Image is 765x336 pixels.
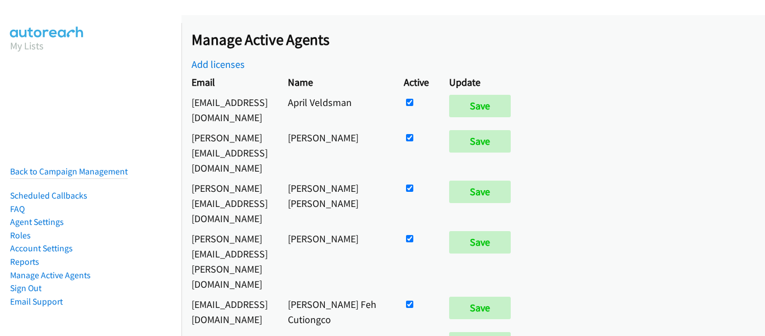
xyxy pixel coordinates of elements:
[181,72,278,92] th: Email
[181,294,278,329] td: [EMAIL_ADDRESS][DOMAIN_NAME]
[278,127,394,178] td: [PERSON_NAME]
[394,72,439,92] th: Active
[10,296,63,307] a: Email Support
[10,204,25,214] a: FAQ
[181,92,278,127] td: [EMAIL_ADDRESS][DOMAIN_NAME]
[181,178,278,228] td: [PERSON_NAME][EMAIL_ADDRESS][DOMAIN_NAME]
[181,127,278,178] td: [PERSON_NAME][EMAIL_ADDRESS][DOMAIN_NAME]
[10,190,87,201] a: Scheduled Callbacks
[449,231,511,254] input: Save
[10,217,64,227] a: Agent Settings
[10,243,73,254] a: Account Settings
[10,166,128,177] a: Back to Campaign Management
[10,283,41,293] a: Sign Out
[449,297,511,319] input: Save
[449,181,511,203] input: Save
[10,39,44,52] a: My Lists
[10,270,91,280] a: Manage Active Agents
[192,30,765,49] h2: Manage Active Agents
[439,72,526,92] th: Update
[449,95,511,117] input: Save
[10,256,39,267] a: Reports
[278,294,394,329] td: [PERSON_NAME] Feh Cutiongco
[449,130,511,153] input: Save
[278,72,394,92] th: Name
[278,178,394,228] td: [PERSON_NAME] [PERSON_NAME]
[192,58,245,71] a: Add licenses
[278,228,394,294] td: [PERSON_NAME]
[278,92,394,127] td: April Veldsman
[10,230,31,241] a: Roles
[181,228,278,294] td: [PERSON_NAME][EMAIL_ADDRESS][PERSON_NAME][DOMAIN_NAME]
